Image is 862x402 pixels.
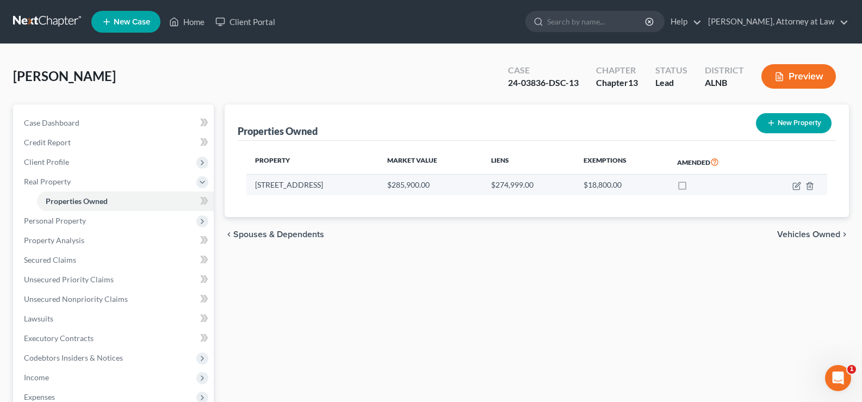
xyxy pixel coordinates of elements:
[777,230,849,239] button: Vehicles Owned chevron_right
[24,314,53,323] span: Lawsuits
[15,289,214,309] a: Unsecured Nonpriority Claims
[596,64,638,77] div: Chapter
[114,18,150,26] span: New Case
[482,175,575,195] td: $274,999.00
[225,230,324,239] button: chevron_left Spouses & Dependents
[575,175,668,195] td: $18,800.00
[847,365,856,374] span: 1
[24,118,79,127] span: Case Dashboard
[547,11,647,32] input: Search by name...
[761,64,836,89] button: Preview
[24,294,128,304] span: Unsecured Nonpriority Claims
[575,150,668,175] th: Exemptions
[246,175,379,195] td: [STREET_ADDRESS]
[655,64,687,77] div: Status
[628,77,638,88] span: 13
[24,177,71,186] span: Real Property
[24,216,86,225] span: Personal Property
[24,275,114,284] span: Unsecured Priority Claims
[15,329,214,348] a: Executory Contracts
[37,191,214,211] a: Properties Owned
[15,250,214,270] a: Secured Claims
[379,175,483,195] td: $285,900.00
[24,138,71,147] span: Credit Report
[840,230,849,239] i: chevron_right
[24,353,123,362] span: Codebtors Insiders & Notices
[777,230,840,239] span: Vehicles Owned
[24,392,55,401] span: Expenses
[15,231,214,250] a: Property Analysis
[233,230,324,239] span: Spouses & Dependents
[164,12,210,32] a: Home
[705,64,744,77] div: District
[24,333,94,343] span: Executory Contracts
[15,270,214,289] a: Unsecured Priority Claims
[15,309,214,329] a: Lawsuits
[665,12,702,32] a: Help
[596,77,638,89] div: Chapter
[756,113,832,133] button: New Property
[225,230,233,239] i: chevron_left
[24,236,84,245] span: Property Analysis
[13,68,116,84] span: [PERSON_NAME]
[15,113,214,133] a: Case Dashboard
[508,77,579,89] div: 24-03836-DSC-13
[15,133,214,152] a: Credit Report
[46,196,108,206] span: Properties Owned
[705,77,744,89] div: ALNB
[508,64,579,77] div: Case
[825,365,851,391] iframe: Intercom live chat
[24,255,76,264] span: Secured Claims
[482,150,575,175] th: Liens
[24,157,69,166] span: Client Profile
[238,125,318,138] div: Properties Owned
[246,150,379,175] th: Property
[703,12,848,32] a: [PERSON_NAME], Attorney at Law
[668,150,760,175] th: Amended
[379,150,483,175] th: Market Value
[24,373,49,382] span: Income
[210,12,281,32] a: Client Portal
[655,77,687,89] div: Lead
